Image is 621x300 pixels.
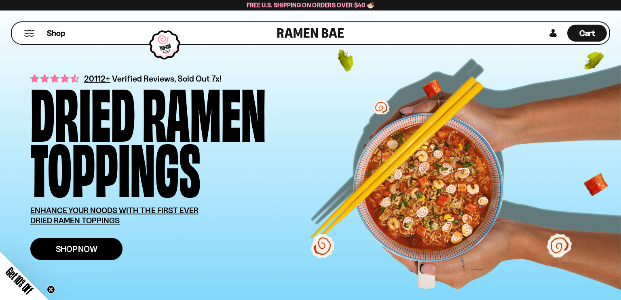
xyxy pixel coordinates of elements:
a: Shop Now [30,238,123,260]
span: Get 10% Off [4,265,35,296]
span: Free U.S. Shipping on Orders over $40 🍜 [247,1,375,9]
div: Toppings [30,138,201,193]
a: Cart [567,22,607,44]
u: ENHANCE YOUR NOODS WITH THE FIRST EVER DRIED RAMEN TOPPINGS [30,206,199,225]
div: Dried [30,83,135,138]
div: Ramen [142,83,266,138]
a: Shop [47,25,65,42]
span: Shop Now [56,245,97,253]
button: Close teaser [47,285,55,294]
span: Shop [47,28,65,39]
button: Mobile Menu Trigger [24,30,35,37]
span: Cart [579,28,595,38]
